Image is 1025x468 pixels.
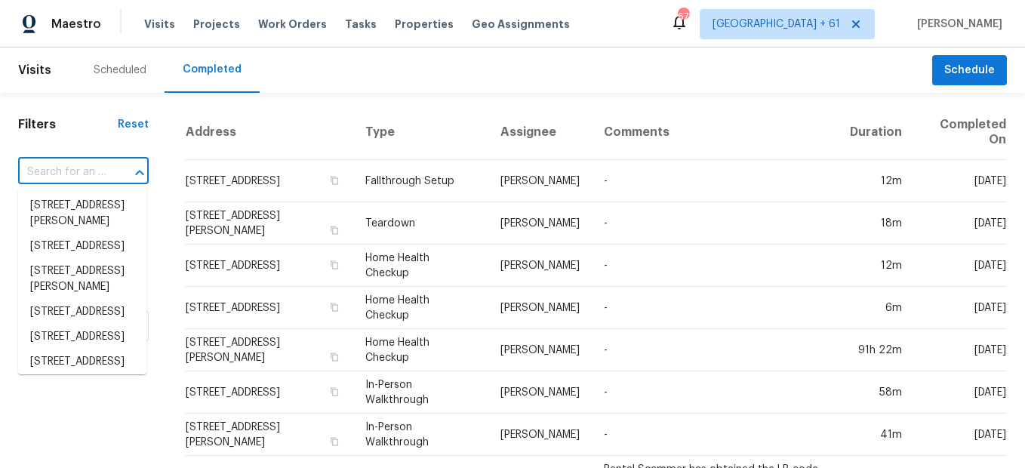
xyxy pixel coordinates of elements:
button: Copy Address [328,223,341,237]
td: [PERSON_NAME] [488,371,592,414]
td: 91h 22m [838,329,914,371]
td: [PERSON_NAME] [488,245,592,287]
button: Copy Address [328,385,341,399]
span: Properties [395,17,454,32]
td: Home Health Checkup [353,287,488,329]
th: Completed On [914,105,1007,160]
div: 672 [678,9,688,24]
td: [STREET_ADDRESS] [185,371,353,414]
td: - [592,160,839,202]
td: [STREET_ADDRESS] [185,160,353,202]
td: [STREET_ADDRESS][PERSON_NAME] [185,414,353,456]
th: Duration [838,105,914,160]
button: Copy Address [328,174,341,187]
span: Projects [193,17,240,32]
td: - [592,202,839,245]
li: [STREET_ADDRESS] [18,234,146,259]
td: 41m [838,414,914,456]
button: Copy Address [328,435,341,448]
span: Work Orders [258,17,327,32]
span: Maestro [51,17,101,32]
td: Teardown [353,202,488,245]
td: [PERSON_NAME] [488,287,592,329]
li: [STREET_ADDRESS] [18,300,146,325]
td: [PERSON_NAME] [488,329,592,371]
span: Visits [18,54,51,87]
td: 6m [838,287,914,329]
td: [DATE] [914,329,1007,371]
span: [GEOGRAPHIC_DATA] + 61 [713,17,840,32]
td: 58m [838,371,914,414]
span: Visits [144,17,175,32]
th: Assignee [488,105,592,160]
td: - [592,245,839,287]
td: [DATE] [914,245,1007,287]
div: Completed [183,62,242,77]
td: - [592,371,839,414]
span: [PERSON_NAME] [911,17,1002,32]
button: Copy Address [328,258,341,272]
td: [PERSON_NAME] [488,160,592,202]
td: Fallthrough Setup [353,160,488,202]
span: Schedule [944,61,995,80]
div: Scheduled [94,63,146,78]
td: In-Person Walkthrough [353,414,488,456]
li: [STREET_ADDRESS][PERSON_NAME] [18,259,146,300]
button: Schedule [932,55,1007,86]
td: Home Health Checkup [353,329,488,371]
input: Search for an address... [18,161,106,184]
td: - [592,287,839,329]
td: Home Health Checkup [353,245,488,287]
td: [DATE] [914,160,1007,202]
td: - [592,329,839,371]
td: [STREET_ADDRESS][PERSON_NAME] [185,202,353,245]
td: [PERSON_NAME] [488,202,592,245]
td: - [592,414,839,456]
td: [STREET_ADDRESS] [185,287,353,329]
td: [DATE] [914,414,1007,456]
button: Copy Address [328,350,341,364]
td: [DATE] [914,371,1007,414]
td: [STREET_ADDRESS][PERSON_NAME] [185,329,353,371]
th: Comments [592,105,839,160]
th: Address [185,105,353,160]
li: [STREET_ADDRESS][PERSON_NAME] [18,193,146,234]
td: [DATE] [914,202,1007,245]
div: Reset [118,117,149,132]
th: Type [353,105,488,160]
li: [STREET_ADDRESS] [18,325,146,349]
td: [STREET_ADDRESS] [185,245,353,287]
span: Geo Assignments [472,17,570,32]
td: In-Person Walkthrough [353,371,488,414]
h1: Filters [18,117,118,132]
button: Close [129,162,150,183]
td: [PERSON_NAME] [488,414,592,456]
li: [STREET_ADDRESS] [18,349,146,374]
td: 18m [838,202,914,245]
td: 12m [838,245,914,287]
td: 12m [838,160,914,202]
td: [DATE] [914,287,1007,329]
span: Tasks [345,19,377,29]
button: Copy Address [328,300,341,314]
